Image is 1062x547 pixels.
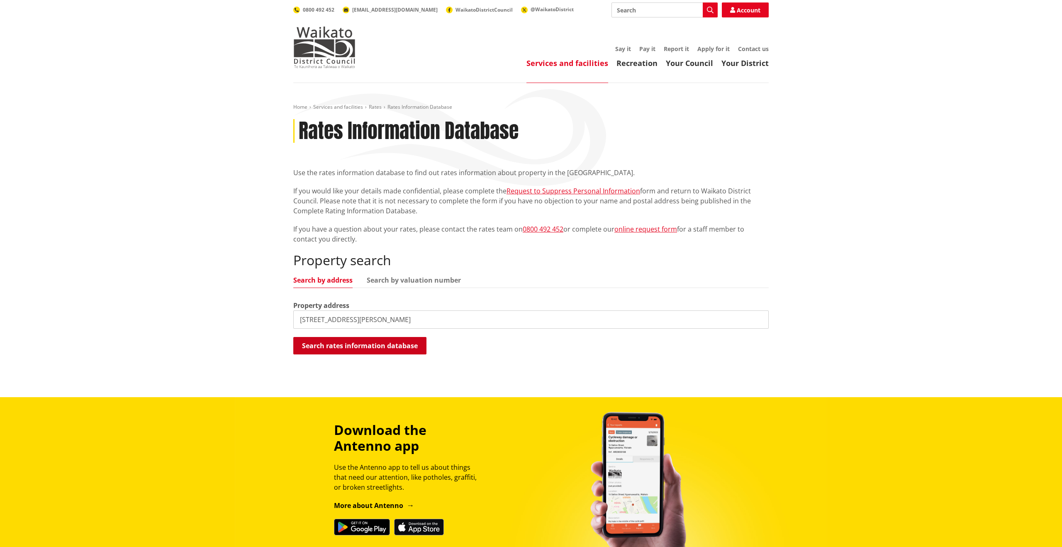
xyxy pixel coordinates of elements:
a: Pay it [639,45,655,53]
button: Search rates information database [293,337,426,354]
h3: Download the Antenno app [334,422,484,454]
a: @WaikatoDistrict [521,6,574,13]
a: 0800 492 452 [293,6,334,13]
a: 0800 492 452 [523,225,563,234]
input: Search input [611,2,718,17]
a: Rates [369,103,382,110]
span: [EMAIL_ADDRESS][DOMAIN_NAME] [352,6,438,13]
img: Waikato District Council - Te Kaunihera aa Takiwaa o Waikato [293,27,356,68]
span: Rates Information Database [387,103,452,110]
p: If you would like your details made confidential, please complete the form and return to Waikato ... [293,186,769,216]
a: Services and facilities [526,58,608,68]
img: Download on the App Store [394,519,444,535]
a: Home [293,103,307,110]
a: WaikatoDistrictCouncil [446,6,513,13]
h1: Rates Information Database [299,119,519,143]
span: 0800 492 452 [303,6,334,13]
img: Get it on Google Play [334,519,390,535]
a: Search by valuation number [367,277,461,283]
p: Use the rates information database to find out rates information about property in the [GEOGRAPHI... [293,168,769,178]
span: WaikatoDistrictCouncil [455,6,513,13]
a: Search by address [293,277,353,283]
label: Property address [293,300,349,310]
a: Your District [721,58,769,68]
a: Report it [664,45,689,53]
a: Apply for it [697,45,730,53]
iframe: Messenger Launcher [1024,512,1054,542]
a: Services and facilities [313,103,363,110]
input: e.g. Duke Street NGARUAWAHIA [293,310,769,329]
a: [EMAIL_ADDRESS][DOMAIN_NAME] [343,6,438,13]
a: Contact us [738,45,769,53]
a: Request to Suppress Personal Information [507,186,640,195]
a: Your Council [666,58,713,68]
a: Recreation [616,58,658,68]
span: @WaikatoDistrict [531,6,574,13]
h2: Property search [293,252,769,268]
a: Say it [615,45,631,53]
a: Account [722,2,769,17]
a: More about Antenno [334,501,414,510]
p: Use the Antenno app to tell us about things that need our attention, like potholes, graffiti, or ... [334,462,484,492]
nav: breadcrumb [293,104,769,111]
p: If you have a question about your rates, please contact the rates team on or complete our for a s... [293,224,769,244]
a: online request form [614,225,677,234]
